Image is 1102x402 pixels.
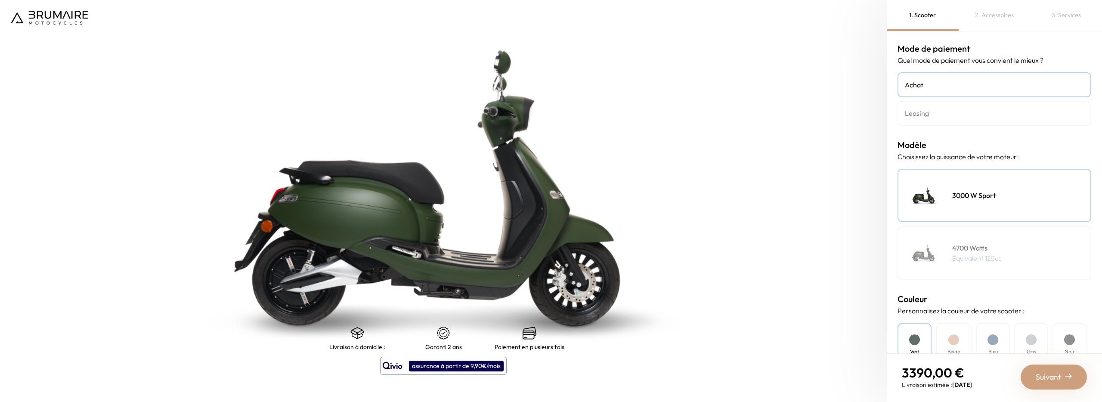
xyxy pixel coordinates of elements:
p: Équivalent 125cc [952,253,1002,263]
h4: Vert [910,348,919,356]
p: Livraison estimée : [902,380,972,389]
img: certificat-de-garantie.png [436,326,450,340]
img: shipping.png [350,326,364,340]
div: assurance à partir de 9,90€/mois [409,361,504,371]
h4: 3000 W Sport [952,190,996,201]
p: Livraison à domicile : [329,343,385,350]
span: Suivant [1036,371,1061,383]
img: Logo de Brumaire [11,11,88,25]
h3: Modèle [898,139,1091,152]
img: logo qivio [383,361,402,371]
h4: 4700 Watts [952,243,1002,253]
button: assurance à partir de 9,90€/mois [380,357,507,375]
img: Scooter [903,232,946,275]
h4: Beige [947,348,960,356]
h3: Mode de paiement [898,42,1091,55]
p: Quel mode de paiement vous convient le mieux ? [898,55,1091,65]
a: Leasing [898,101,1091,126]
p: Personnalisez la couleur de votre scooter : [898,306,1091,316]
p: Choisissez la puissance de votre moteur : [898,152,1091,162]
h4: Achat [905,80,1084,90]
span: [DATE] [952,381,972,389]
img: credit-cards.png [523,326,536,340]
img: Scooter [903,174,946,217]
h4: Gris [1027,348,1036,356]
img: right-arrow-2.png [1065,373,1072,380]
p: Garanti 2 ans [425,343,462,350]
h4: Leasing [905,108,1084,118]
h4: Bleu [988,348,998,356]
p: Paiement en plusieurs fois [495,343,564,350]
h4: Noir [1065,348,1075,356]
h3: Couleur [898,293,1091,306]
span: 3390,00 € [902,365,964,381]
